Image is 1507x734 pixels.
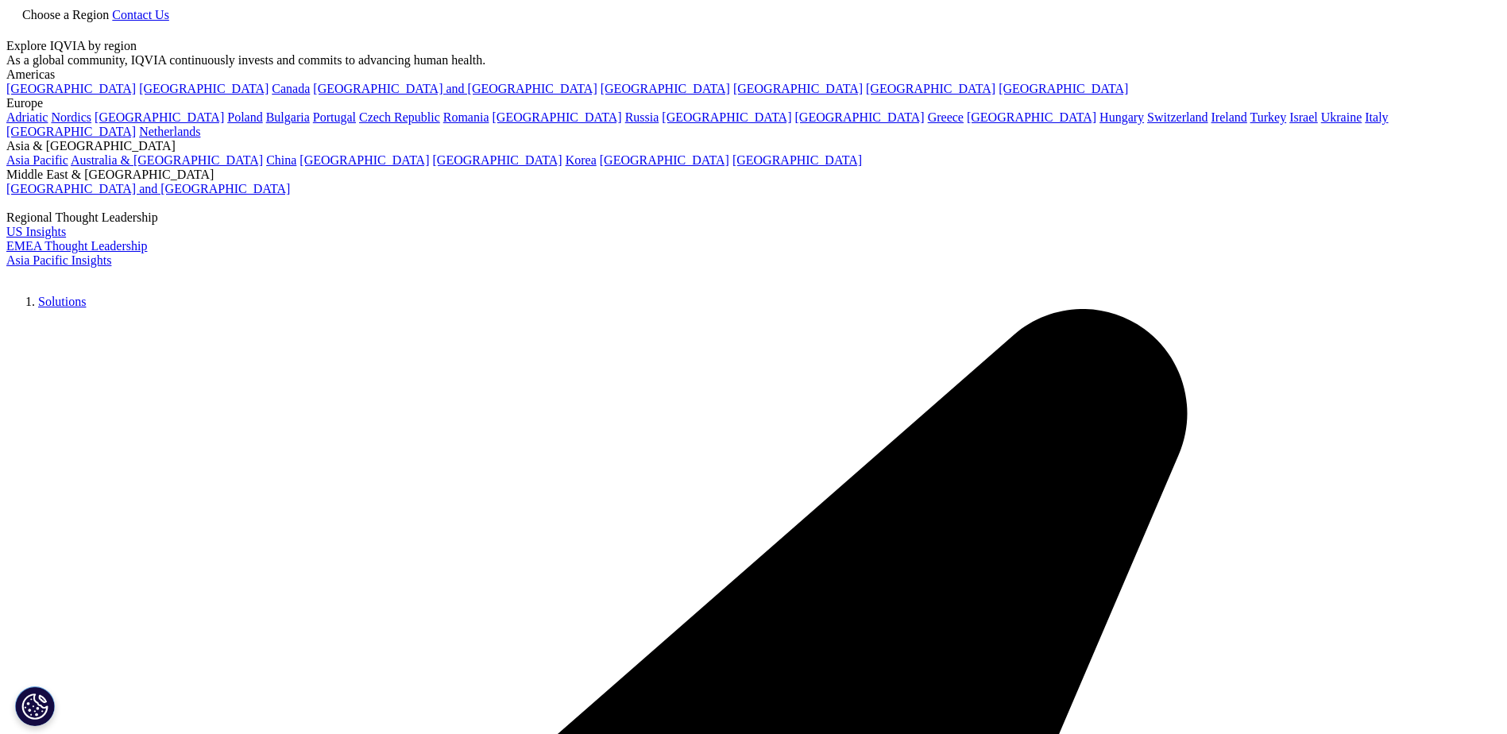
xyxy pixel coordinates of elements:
a: Asia Pacific [6,153,68,167]
a: [GEOGRAPHIC_DATA] [601,82,730,95]
a: Solutions [38,295,86,308]
div: Europe [6,96,1501,110]
a: Israel [1289,110,1318,124]
a: Adriatic [6,110,48,124]
a: [GEOGRAPHIC_DATA] [493,110,622,124]
a: Bulgaria [266,110,310,124]
a: Nordics [51,110,91,124]
a: [GEOGRAPHIC_DATA] [6,82,136,95]
a: US Insights [6,225,66,238]
div: Explore IQVIA by region [6,39,1501,53]
a: Portugal [313,110,356,124]
a: Ireland [1211,110,1247,124]
a: Italy [1365,110,1388,124]
a: [GEOGRAPHIC_DATA] [95,110,224,124]
a: China [266,153,296,167]
a: [GEOGRAPHIC_DATA] [733,82,863,95]
a: Greece [928,110,964,124]
a: [GEOGRAPHIC_DATA] [866,82,995,95]
a: EMEA Thought Leadership [6,239,147,253]
a: [GEOGRAPHIC_DATA] [662,110,791,124]
a: Ukraine [1321,110,1362,124]
a: [GEOGRAPHIC_DATA] [299,153,429,167]
a: Turkey [1250,110,1287,124]
a: [GEOGRAPHIC_DATA] and [GEOGRAPHIC_DATA] [313,82,597,95]
a: Czech Republic [359,110,440,124]
a: Australia & [GEOGRAPHIC_DATA] [71,153,263,167]
a: Hungary [1099,110,1144,124]
a: [GEOGRAPHIC_DATA] [600,153,729,167]
a: [GEOGRAPHIC_DATA] [967,110,1096,124]
a: [GEOGRAPHIC_DATA] [433,153,562,167]
a: Russia [625,110,659,124]
button: Cookies Settings [15,686,55,726]
a: [GEOGRAPHIC_DATA] [139,82,269,95]
div: Regional Thought Leadership [6,211,1501,225]
a: Canada [272,82,310,95]
span: Choose a Region [22,8,109,21]
div: Americas [6,68,1501,82]
a: Korea [566,153,597,167]
a: Switzerland [1147,110,1208,124]
a: Asia Pacific Insights [6,253,111,267]
a: Poland [227,110,262,124]
div: Middle East & [GEOGRAPHIC_DATA] [6,168,1501,182]
a: [GEOGRAPHIC_DATA] [999,82,1128,95]
div: Asia & [GEOGRAPHIC_DATA] [6,139,1501,153]
a: [GEOGRAPHIC_DATA] [732,153,862,167]
a: [GEOGRAPHIC_DATA] [795,110,925,124]
div: As a global community, IQVIA continuously invests and commits to advancing human health. [6,53,1501,68]
a: Netherlands [139,125,200,138]
a: [GEOGRAPHIC_DATA] [6,125,136,138]
a: Contact Us [112,8,169,21]
a: [GEOGRAPHIC_DATA] and [GEOGRAPHIC_DATA] [6,182,290,195]
a: Romania [443,110,489,124]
